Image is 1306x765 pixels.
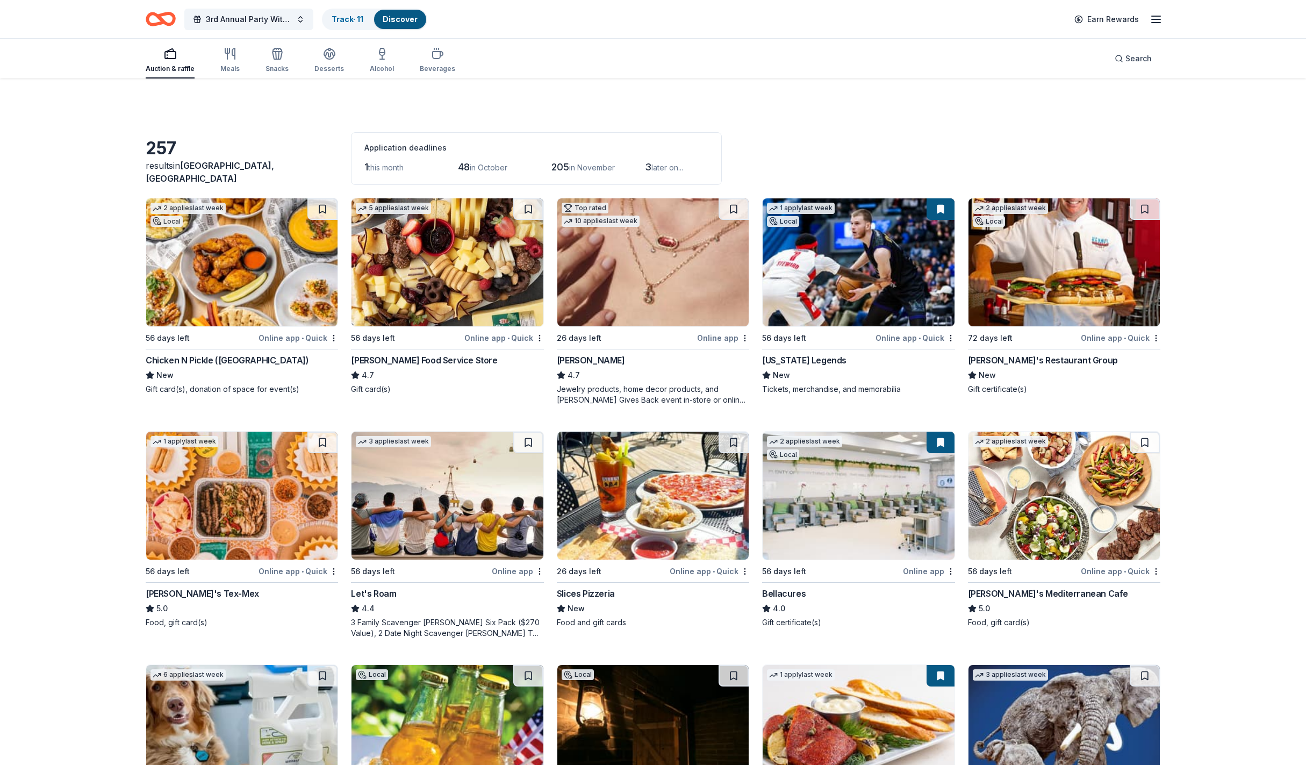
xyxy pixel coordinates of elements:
div: 56 days left [146,565,190,578]
button: Auction & raffle [146,43,195,78]
div: 2 applies last week [150,203,226,214]
span: • [918,334,921,342]
img: Image for Let's Roam [351,432,543,560]
div: Jewelry products, home decor products, and [PERSON_NAME] Gives Back event in-store or online (or ... [557,384,749,405]
div: Local [973,216,1005,227]
div: 3 applies last week [356,436,431,447]
span: New [156,369,174,382]
a: Image for Kenny's Restaurant Group2 applieslast weekLocal72 days leftOnline app•Quick[PERSON_NAME... [968,198,1160,395]
div: Local [767,216,799,227]
div: 2 applies last week [973,436,1048,447]
span: 3 [645,161,651,173]
div: Let's Roam [351,587,396,600]
div: Online app [697,331,749,345]
div: 56 days left [762,332,806,345]
a: Image for Texas Legends1 applylast weekLocal56 days leftOnline app•Quick[US_STATE] LegendsNewTick... [762,198,955,395]
a: Track· 11 [332,15,363,24]
div: 3 applies last week [973,669,1048,681]
img: Image for Kendra Scott [557,198,749,326]
button: 3rd Annual Party With A Purpose [184,9,313,30]
img: Image for Chuy's Tex-Mex [146,432,338,560]
div: Food and gift cards [557,617,749,628]
a: Home [146,6,176,32]
div: Online app Quick [1081,331,1160,345]
button: Track· 11Discover [322,9,427,30]
div: Food, gift card(s) [146,617,338,628]
span: [GEOGRAPHIC_DATA], [GEOGRAPHIC_DATA] [146,160,274,184]
span: 205 [551,161,569,173]
span: 1 [364,161,368,173]
div: 3 Family Scavenger [PERSON_NAME] Six Pack ($270 Value), 2 Date Night Scavenger [PERSON_NAME] Two ... [351,617,543,639]
span: this month [368,163,404,172]
div: Online app Quick [259,564,338,578]
div: 26 days left [557,332,601,345]
a: Image for Taziki's Mediterranean Cafe2 applieslast week56 days leftOnline app•Quick[PERSON_NAME]'... [968,431,1160,628]
span: 3rd Annual Party With A Purpose [206,13,292,26]
span: 48 [458,161,470,173]
div: 6 applies last week [150,669,226,681]
a: Image for Chuy's Tex-Mex1 applylast week56 days leftOnline app•Quick[PERSON_NAME]'s Tex-Mex5.0Foo... [146,431,338,628]
div: 2 applies last week [767,436,842,447]
img: Image for Texas Legends [763,198,954,326]
div: Local [150,216,183,227]
a: Image for Bellacures2 applieslast weekLocal56 days leftOnline appBellacures4.0Gift certificate(s) [762,431,955,628]
div: 56 days left [351,332,395,345]
span: • [1124,334,1126,342]
div: Online app Quick [464,331,544,345]
span: • [302,567,304,576]
div: 257 [146,138,338,159]
span: 4.4 [362,602,375,615]
div: Chicken N Pickle ([GEOGRAPHIC_DATA]) [146,354,309,367]
div: results [146,159,338,185]
span: 4.7 [568,369,580,382]
span: New [568,602,585,615]
div: Local [767,449,799,460]
div: [PERSON_NAME]'s Restaurant Group [968,354,1118,367]
button: Beverages [420,43,455,78]
a: Discover [383,15,418,24]
span: New [979,369,996,382]
div: Online app Quick [1081,564,1160,578]
a: Image for Gordon Food Service Store5 applieslast week56 days leftOnline app•Quick[PERSON_NAME] Fo... [351,198,543,395]
div: 56 days left [351,565,395,578]
div: Online app [903,564,955,578]
span: 4.0 [773,602,785,615]
div: 72 days left [968,332,1013,345]
span: in [146,160,274,184]
div: 10 applies last week [562,216,640,227]
div: [PERSON_NAME] Food Service Store [351,354,497,367]
button: Alcohol [370,43,394,78]
span: 5.0 [979,602,990,615]
div: Meals [220,65,240,73]
div: Alcohol [370,65,394,73]
div: 1 apply last week [767,669,835,681]
img: Image for Taziki's Mediterranean Cafe [968,432,1160,560]
div: Auction & raffle [146,65,195,73]
img: Image for Slices Pizzeria [557,432,749,560]
div: [PERSON_NAME] [557,354,625,367]
div: [US_STATE] Legends [762,354,846,367]
a: Image for Let's Roam3 applieslast week56 days leftOnline appLet's Roam4.43 Family Scavenger [PERS... [351,431,543,639]
a: Image for Kendra ScottTop rated10 applieslast week26 days leftOnline app[PERSON_NAME]4.7Jewelry p... [557,198,749,405]
div: Beverages [420,65,455,73]
span: in October [470,163,507,172]
img: Image for Kenny's Restaurant Group [968,198,1160,326]
span: 4.7 [362,369,374,382]
div: Gift card(s), donation of space for event(s) [146,384,338,395]
button: Meals [220,43,240,78]
div: Gift certificate(s) [968,384,1160,395]
span: • [302,334,304,342]
div: 56 days left [968,565,1012,578]
img: Image for Chicken N Pickle (Grand Prairie) [146,198,338,326]
div: Top rated [562,203,608,213]
div: [PERSON_NAME]'s Tex-Mex [146,587,259,600]
div: 5 applies last week [356,203,431,214]
span: • [507,334,510,342]
a: Image for Chicken N Pickle (Grand Prairie)2 applieslast weekLocal56 days leftOnline app•QuickChic... [146,198,338,395]
div: 56 days left [762,565,806,578]
div: Online app [492,564,544,578]
span: • [713,567,715,576]
div: Slices Pizzeria [557,587,615,600]
div: Gift certificate(s) [762,617,955,628]
div: 26 days left [557,565,601,578]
